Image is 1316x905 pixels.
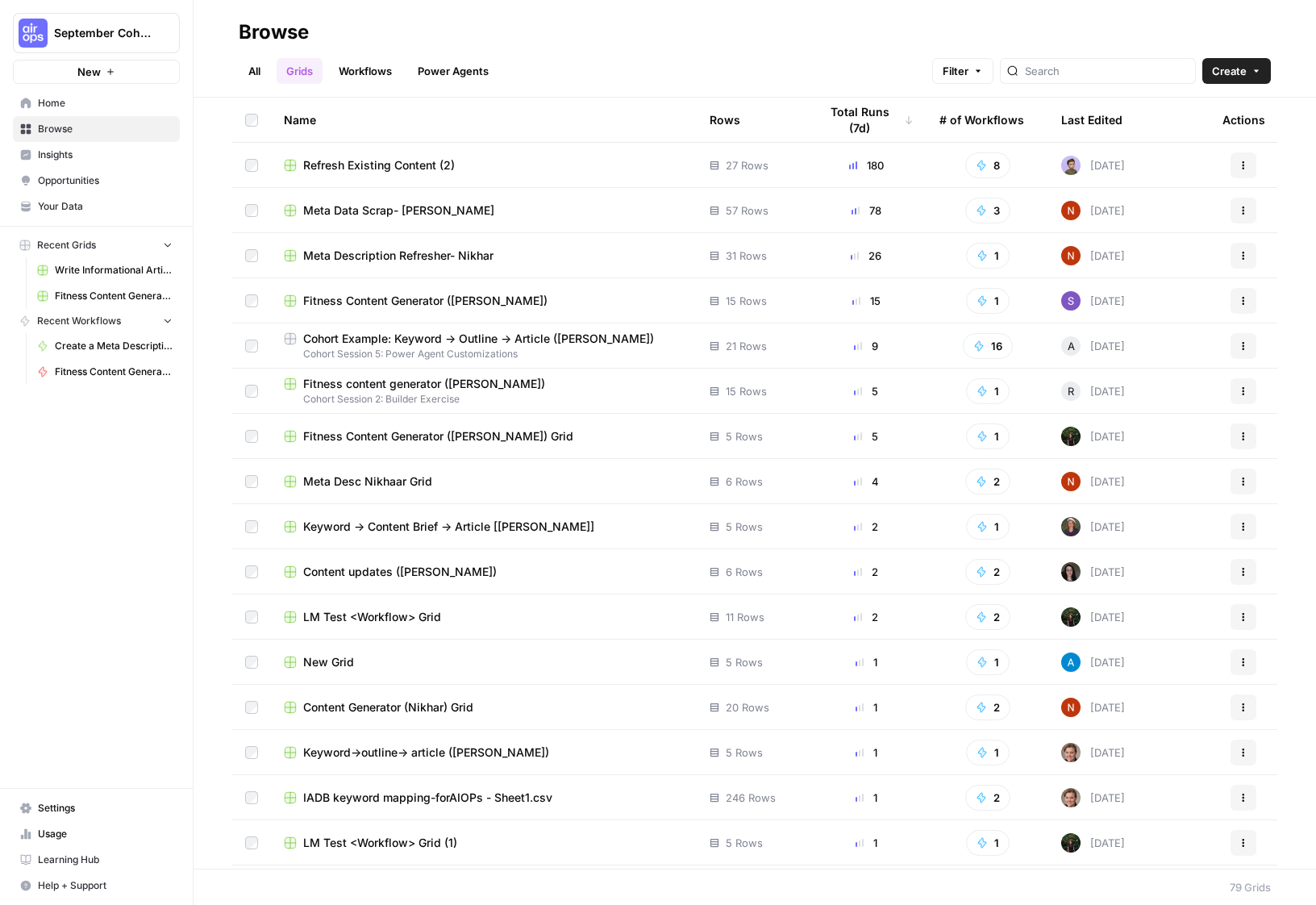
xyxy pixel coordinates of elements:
span: Help + Support [38,878,173,893]
span: Fitness content generator ([PERSON_NAME]) [303,376,545,392]
span: Learning Hub [38,853,173,867]
span: Fitness Content Generator ([PERSON_NAME]) [55,289,173,303]
img: 894gttvz9wke5ep6j4bcvijddnxm [1061,788,1081,807]
a: Browse [13,116,180,142]
a: Cohort Example: Keyword -> Outline -> Article ([PERSON_NAME])Cohort Session 5: Power Agent Custom... [284,331,684,361]
button: 3 [965,198,1010,223]
span: New Grid [303,654,354,670]
img: 4fp16ll1l9r167b2opck15oawpi4 [1061,246,1081,265]
div: [DATE] [1061,607,1125,627]
div: [DATE] [1061,833,1125,853]
button: 1 [966,740,1010,765]
span: Usage [38,827,173,841]
span: Keyword->outline-> article ([PERSON_NAME]) [303,744,549,761]
a: IADB keyword mapping-forAIOPs - Sheet1.csv [284,790,684,806]
a: Meta Desc Nikhaar Grid [284,473,684,490]
div: 2 [818,564,914,580]
a: All [239,58,270,84]
div: Actions [1222,98,1265,142]
div: 1 [818,654,914,670]
div: # of Workflows [939,98,1024,142]
a: Meta Data Scrap- [PERSON_NAME] [284,202,684,219]
span: Meta Desc Nikhaar Grid [303,473,432,490]
span: Cohort Example: Keyword -> Outline -> Article ([PERSON_NAME]) [303,331,654,347]
div: [DATE] [1061,291,1125,311]
a: Keyword->outline-> article ([PERSON_NAME]) [284,744,684,761]
div: [DATE] [1061,156,1125,175]
a: Fitness Content Generator ([PERSON_NAME]) Grid [284,428,684,444]
span: 6 Rows [726,564,763,580]
button: Create [1202,58,1271,84]
span: Refresh Existing Content (2) [303,157,455,173]
div: 15 [818,293,914,309]
span: 57 Rows [726,202,768,219]
span: Fitness Content Generator ([PERSON_NAME]) [303,293,548,309]
button: Recent Workflows [13,309,180,333]
span: Filter [943,63,968,79]
span: Cohort Session 2: Builder Exercise [284,392,684,407]
img: pus3catfw3rl0ppkcx5cn88aip2n [1061,291,1081,311]
a: Power Agents [408,58,498,84]
div: [DATE] [1061,653,1125,672]
span: LM Test <Workflow> Grid (1) [303,835,457,851]
span: 5 Rows [726,428,763,444]
img: k4mb3wfmxkkgbto4d7hszpobafmc [1061,607,1081,627]
span: Meta Description Refresher- Nikhar [303,248,493,264]
div: 1 [818,699,914,715]
button: 1 [966,830,1010,856]
div: 4 [818,473,914,490]
a: Grids [277,58,323,84]
button: New [13,60,180,84]
span: 5 Rows [726,519,763,535]
span: A [1068,338,1075,354]
a: Create a Meta Description ([PERSON_NAME]) [30,333,180,359]
div: Browse [239,19,309,45]
a: Your Data [13,194,180,219]
a: Usage [13,821,180,847]
span: 6 Rows [726,473,763,490]
div: [DATE] [1061,743,1125,762]
span: Settings [38,801,173,815]
span: Content updates ([PERSON_NAME]) [303,564,497,580]
button: 1 [966,423,1010,449]
input: Search [1025,63,1189,79]
button: 8 [965,152,1010,178]
span: 5 Rows [726,654,763,670]
button: 2 [965,559,1010,585]
button: Recent Grids [13,233,180,257]
a: Fitness Content Generator ([PERSON_NAME]) [30,283,180,309]
div: 1 [818,744,914,761]
div: [DATE] [1061,517,1125,536]
span: IADB keyword mapping-forAIOPs - Sheet1.csv [303,790,552,806]
span: 11 Rows [726,609,764,625]
span: Content Generator (Nikhar) Grid [303,699,473,715]
a: Workflows [329,58,402,84]
a: Fitness Content Generator ([PERSON_NAME]) [30,359,180,385]
button: 1 [966,243,1010,269]
div: 1 [818,835,914,851]
button: Help + Support [13,873,180,899]
div: [DATE] [1061,427,1125,446]
span: Create [1212,63,1247,79]
img: 894gttvz9wke5ep6j4bcvijddnxm [1061,743,1081,762]
div: 2 [818,609,914,625]
div: 1 [818,790,914,806]
span: 15 Rows [726,293,767,309]
a: Insights [13,142,180,168]
a: LM Test <Workflow> Grid (1) [284,835,684,851]
div: Name [284,98,684,142]
button: 2 [965,604,1010,630]
button: 2 [965,785,1010,811]
span: LM Test <Workflow> Grid [303,609,441,625]
a: New Grid [284,654,684,670]
span: September Cohort [54,25,152,41]
a: Fitness Content Generator ([PERSON_NAME]) [284,293,684,309]
span: 246 Rows [726,790,776,806]
span: Opportunities [38,173,173,188]
span: Browse [38,122,173,136]
span: 15 Rows [726,383,767,399]
img: prdtoxkaflvh0v91efe6wt880b6h [1061,517,1081,536]
button: 1 [966,514,1010,540]
button: Filter [932,58,993,84]
span: 20 Rows [726,699,769,715]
